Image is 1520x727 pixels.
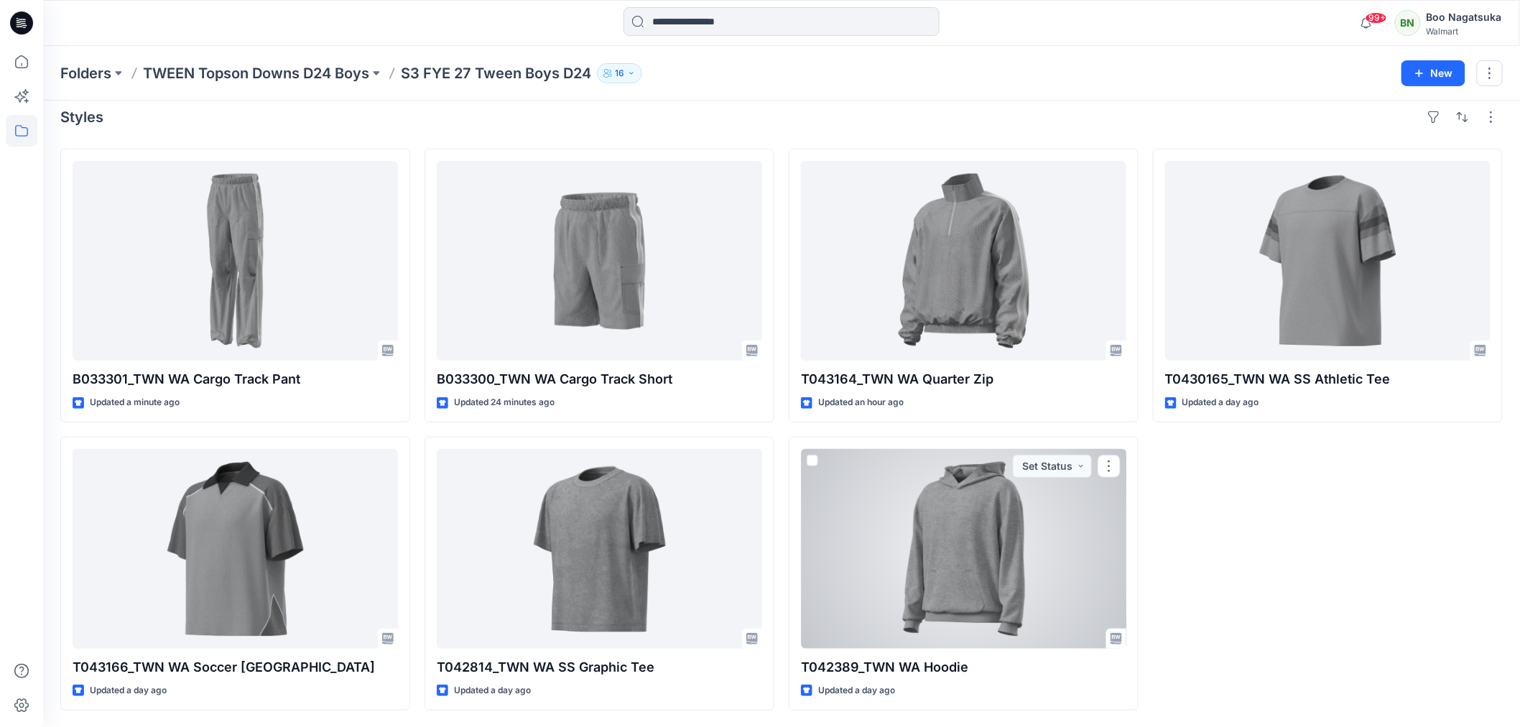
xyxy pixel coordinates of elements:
p: Updated a day ago [818,683,895,698]
a: Folders [60,63,111,83]
p: T043164_TWN WA Quarter Zip [801,369,1126,389]
a: B033300_TWN WA Cargo Track Short [437,161,762,361]
a: T0430165_TWN WA SS Athletic Tee [1165,161,1491,361]
button: New [1401,60,1465,86]
button: 16 [597,63,642,83]
div: Walmart [1427,26,1502,37]
div: BN [1395,10,1421,36]
p: T043166_TWN WA Soccer [GEOGRAPHIC_DATA] [73,657,398,677]
a: TWEEN Topson Downs D24 Boys [143,63,369,83]
p: B033301_TWN WA Cargo Track Pant [73,369,398,389]
h4: Styles [60,108,103,126]
span: 99+ [1366,12,1387,24]
p: 16 [615,65,624,81]
p: Updated a minute ago [90,395,180,410]
p: Updated a day ago [454,683,531,698]
a: T042814_TWN WA SS Graphic Tee [437,449,762,649]
p: T042389_TWN WA Hoodie [801,657,1126,677]
p: S3 FYE 27 Tween Boys D24 [401,63,591,83]
a: B033301_TWN WA Cargo Track Pant [73,161,398,361]
p: Updated an hour ago [818,395,904,410]
a: T042389_TWN WA Hoodie [801,449,1126,649]
p: T0430165_TWN WA SS Athletic Tee [1165,369,1491,389]
p: T042814_TWN WA SS Graphic Tee [437,657,762,677]
p: Updated a day ago [1182,395,1259,410]
p: Updated a day ago [90,683,167,698]
div: Boo Nagatsuka [1427,9,1502,26]
a: T043166_TWN WA Soccer Jersey [73,449,398,649]
a: T043164_TWN WA Quarter Zip [801,161,1126,361]
p: Updated 24 minutes ago [454,395,555,410]
p: B033300_TWN WA Cargo Track Short [437,369,762,389]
